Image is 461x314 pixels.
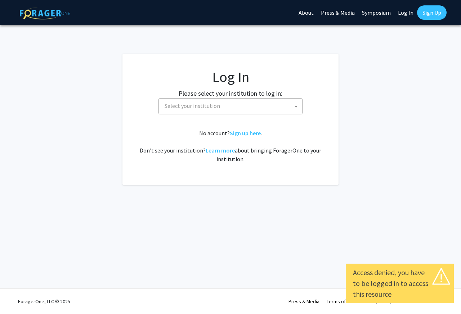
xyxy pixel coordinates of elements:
[179,88,282,98] label: Please select your institution to log in:
[288,298,319,305] a: Press & Media
[230,129,261,137] a: Sign up here
[137,129,324,163] div: No account? . Don't see your institution? about bringing ForagerOne to your institution.
[137,68,324,86] h1: Log In
[18,289,70,314] div: ForagerOne, LLC © 2025
[158,98,303,114] span: Select your institution
[417,5,447,20] a: Sign Up
[327,298,355,305] a: Terms of Use
[165,102,220,109] span: Select your institution
[162,99,302,113] span: Select your institution
[206,147,235,154] a: Learn more about bringing ForagerOne to your institution
[353,267,447,300] div: Access denied, you have to be logged in to access this resource
[20,7,70,19] img: ForagerOne Logo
